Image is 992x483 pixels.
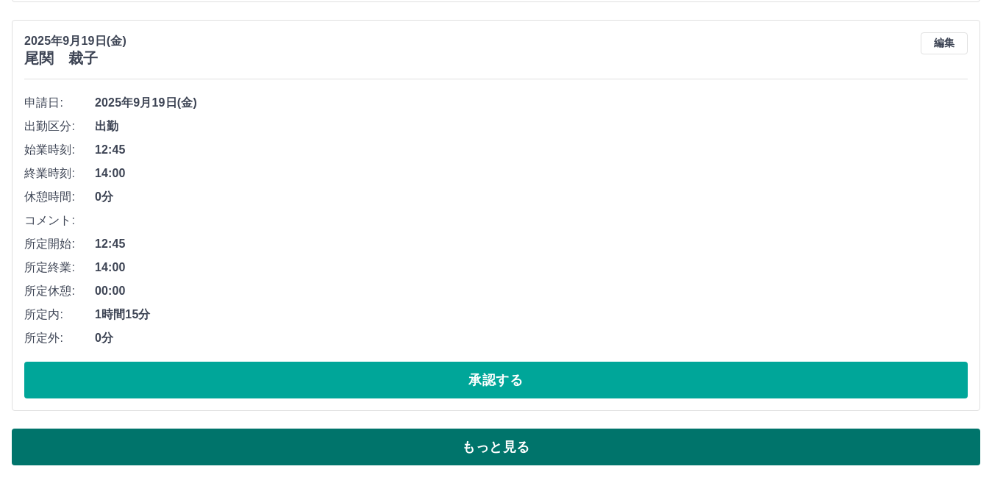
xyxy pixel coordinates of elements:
span: 2025年9月19日(金) [95,94,968,112]
span: 12:45 [95,141,968,159]
button: 承認する [24,362,968,398]
span: 所定開始: [24,235,95,253]
span: 12:45 [95,235,968,253]
span: 出勤 [95,118,968,135]
span: コメント: [24,212,95,229]
span: 14:00 [95,165,968,182]
span: 始業時刻: [24,141,95,159]
span: 終業時刻: [24,165,95,182]
span: 0分 [95,329,968,347]
span: 00:00 [95,282,968,300]
span: 所定外: [24,329,95,347]
span: 所定終業: [24,259,95,276]
p: 2025年9月19日(金) [24,32,126,50]
span: 1時間15分 [95,306,968,323]
span: 申請日: [24,94,95,112]
button: 編集 [921,32,968,54]
span: 14:00 [95,259,968,276]
h3: 尾関 裁子 [24,50,126,67]
span: 休憩時間: [24,188,95,206]
span: 出勤区分: [24,118,95,135]
span: 所定休憩: [24,282,95,300]
span: 所定内: [24,306,95,323]
span: 0分 [95,188,968,206]
button: もっと見る [12,429,980,465]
